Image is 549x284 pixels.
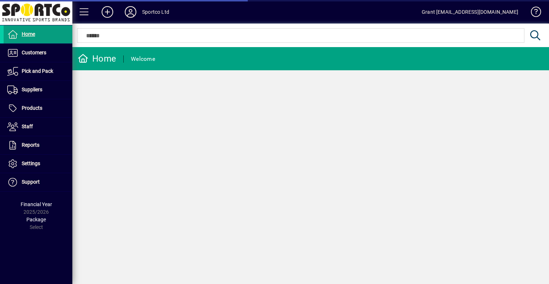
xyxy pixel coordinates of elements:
span: Package [26,217,46,222]
span: Pick and Pack [22,68,53,74]
a: Knowledge Base [525,1,540,25]
span: Support [22,179,40,185]
span: Reports [22,142,39,148]
div: Welcome [131,53,155,65]
a: Support [4,173,72,191]
span: Products [22,105,42,111]
div: Home [78,53,116,64]
button: Add [96,5,119,18]
div: Sportco Ltd [142,6,169,18]
a: Settings [4,155,72,173]
span: Staff [22,124,33,129]
a: Products [4,99,72,117]
span: Settings [22,160,40,166]
span: Suppliers [22,87,42,92]
div: Grant [EMAIL_ADDRESS][DOMAIN_NAME] [422,6,518,18]
a: Staff [4,118,72,136]
button: Profile [119,5,142,18]
span: Home [22,31,35,37]
span: Financial Year [21,201,52,207]
a: Customers [4,44,72,62]
a: Pick and Pack [4,62,72,80]
span: Customers [22,50,46,55]
a: Reports [4,136,72,154]
a: Suppliers [4,81,72,99]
